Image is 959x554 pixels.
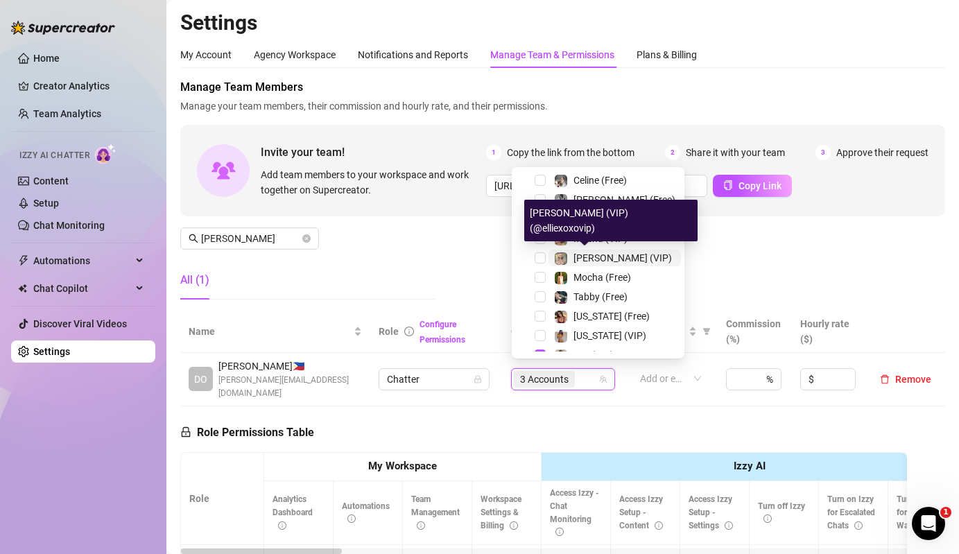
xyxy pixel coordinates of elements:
[189,324,351,339] span: Name
[347,514,356,523] span: info-circle
[836,145,928,160] span: Approve their request
[573,175,627,186] span: Celine (Free)
[555,252,567,265] img: Ellie (VIP)
[18,284,27,293] img: Chat Copilot
[854,521,863,530] span: info-circle
[686,145,785,160] span: Share it with your team
[555,175,567,187] img: Celine (Free)
[665,145,680,160] span: 2
[555,330,567,343] img: Georgia (VIP)
[555,291,567,304] img: Tabby (Free)
[510,521,518,530] span: info-circle
[507,145,634,160] span: Copy the link from the bottom
[725,521,733,530] span: info-circle
[758,501,805,524] span: Turn off Izzy
[180,272,209,288] div: All (1)
[702,327,711,336] span: filter
[420,320,465,345] a: Configure Permissions
[404,327,414,336] span: info-circle
[738,180,781,191] span: Copy Link
[11,21,115,35] img: logo-BBDzfeDw.svg
[555,528,564,536] span: info-circle
[535,272,546,283] span: Select tree node
[181,453,264,545] th: Role
[912,507,945,540] iframe: Intercom live chat
[555,311,567,323] img: Georgia (Free)
[33,250,132,272] span: Automations
[874,371,937,388] button: Remove
[33,277,132,300] span: Chat Copilot
[573,330,646,341] span: [US_STATE] (VIP)
[379,326,399,337] span: Role
[763,514,772,523] span: info-circle
[481,494,521,530] span: Workspace Settings & Billing
[261,144,486,161] span: Invite your team!
[33,198,59,209] a: Setup
[520,372,569,387] span: 3 Accounts
[411,494,460,530] span: Team Management
[387,369,481,390] span: Chatter
[180,424,314,441] h5: Role Permissions Table
[18,255,29,266] span: thunderbolt
[368,460,437,472] strong: My Workspace
[417,521,425,530] span: info-circle
[895,374,931,385] span: Remove
[792,311,866,353] th: Hourly rate ($)
[535,330,546,341] span: Select tree node
[555,349,567,362] img: Jaz (VIP)
[573,311,650,322] span: [US_STATE] (Free)
[180,98,945,114] span: Manage your team members, their commission and hourly rate, and their permissions.
[514,371,575,388] span: 3 Accounts
[302,234,311,243] button: close-circle
[474,375,482,383] span: lock
[33,346,70,357] a: Settings
[189,234,198,243] span: search
[511,324,603,339] span: Creator accounts
[490,47,614,62] div: Manage Team & Permissions
[555,194,567,207] img: Kennedy (Free)
[19,149,89,162] span: Izzy AI Chatter
[880,374,890,384] span: delete
[555,272,567,284] img: Mocha (Free)
[33,53,60,64] a: Home
[95,144,116,164] img: AI Chatter
[827,494,875,530] span: Turn on Izzy for Escalated Chats
[573,349,614,361] span: Jaz (VIP)
[700,321,714,342] span: filter
[33,175,69,187] a: Content
[734,460,766,472] strong: Izzy AI
[535,291,546,302] span: Select tree node
[573,291,628,302] span: Tabby (Free)
[573,252,672,263] span: [PERSON_NAME] (VIP)
[254,47,336,62] div: Agency Workspace
[278,521,286,530] span: info-circle
[655,521,663,530] span: info-circle
[180,10,945,36] h2: Settings
[180,47,232,62] div: My Account
[33,318,127,329] a: Discover Viral Videos
[573,272,631,283] span: Mocha (Free)
[486,145,501,160] span: 1
[535,349,546,361] span: Select tree node
[535,252,546,263] span: Select tree node
[599,375,607,383] span: team
[218,358,362,374] span: [PERSON_NAME] 🇵🇭
[273,494,313,530] span: Analytics Dashboard
[573,194,675,205] span: [PERSON_NAME] (Free)
[897,494,943,530] span: Turn on Izzy for Time Wasters
[33,220,105,231] a: Chat Monitoring
[194,372,207,387] span: DO
[535,194,546,205] span: Select tree node
[261,167,481,198] span: Add team members to your workspace and work together on Supercreator.
[180,311,370,353] th: Name
[201,231,300,246] input: Search members
[535,175,546,186] span: Select tree node
[33,108,101,119] a: Team Analytics
[524,200,698,241] div: [PERSON_NAME] (VIP) (@elliexoxovip)
[723,180,733,190] span: copy
[535,311,546,322] span: Select tree node
[713,175,792,197] button: Copy Link
[218,374,362,400] span: [PERSON_NAME][EMAIL_ADDRESS][DOMAIN_NAME]
[940,507,951,518] span: 1
[342,501,390,524] span: Automations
